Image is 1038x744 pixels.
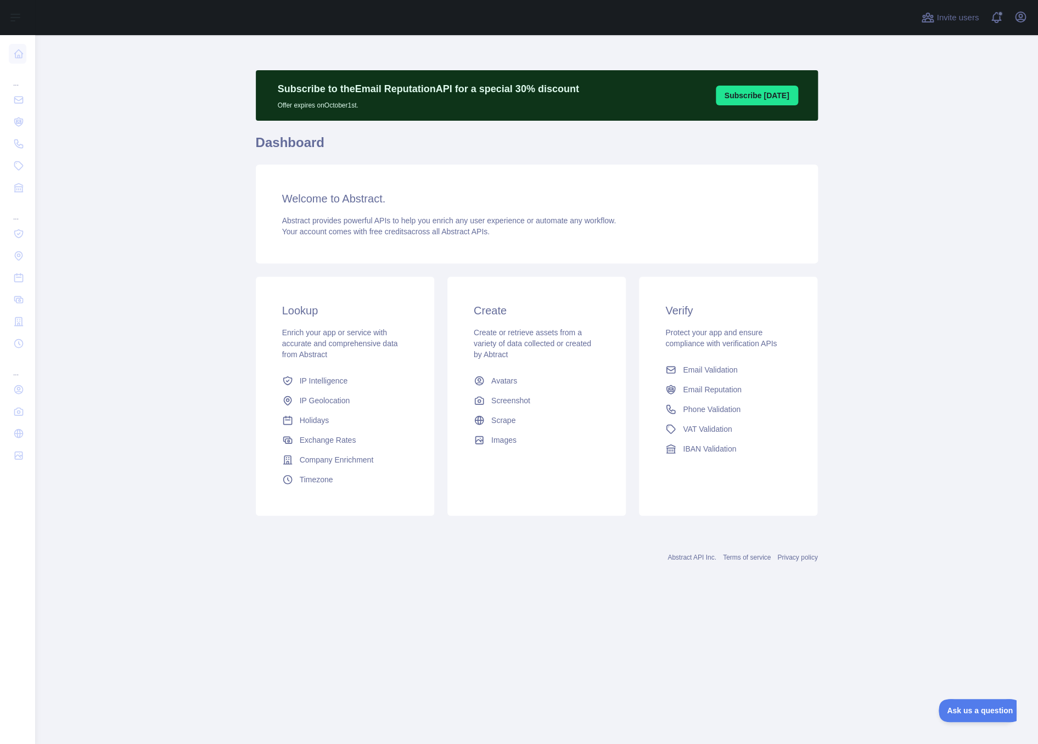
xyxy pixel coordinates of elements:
span: Screenshot [491,395,530,406]
span: Create or retrieve assets from a variety of data collected or created by Abtract [474,328,591,359]
span: free credits [369,227,407,236]
span: Images [491,435,517,446]
span: Avatars [491,375,517,386]
h3: Verify [665,303,791,318]
div: ... [9,66,26,88]
a: Phone Validation [661,399,795,419]
a: Scrape [469,410,604,430]
span: Your account comes with across all Abstract APIs. [282,227,490,236]
div: ... [9,356,26,377]
p: Subscribe to the Email Reputation API for a special 30 % discount [278,81,579,97]
a: Company Enrichment [278,450,412,470]
span: Company Enrichment [300,454,374,465]
h3: Lookup [282,303,408,318]
a: Abstract API Inc. [667,554,716,561]
a: IP Intelligence [278,371,412,391]
a: Holidays [278,410,412,430]
p: Offer expires on October 1st. [278,97,579,110]
span: IP Intelligence [300,375,348,386]
span: Scrape [491,415,515,426]
h3: Create [474,303,599,318]
button: Invite users [919,9,981,26]
a: Privacy policy [777,554,817,561]
span: IBAN Validation [683,443,736,454]
a: IBAN Validation [661,439,795,459]
a: Timezone [278,470,412,489]
span: Abstract provides powerful APIs to help you enrich any user experience or automate any workflow. [282,216,616,225]
span: IP Geolocation [300,395,350,406]
a: Email Reputation [661,380,795,399]
a: Email Validation [661,360,795,380]
a: Images [469,430,604,450]
a: Screenshot [469,391,604,410]
span: Timezone [300,474,333,485]
span: Holidays [300,415,329,426]
span: Protect your app and ensure compliance with verification APIs [665,328,777,348]
a: IP Geolocation [278,391,412,410]
span: Phone Validation [683,404,740,415]
a: VAT Validation [661,419,795,439]
div: ... [9,200,26,222]
span: VAT Validation [683,424,732,435]
a: Exchange Rates [278,430,412,450]
a: Terms of service [723,554,771,561]
span: Invite users [936,12,979,24]
span: Enrich your app or service with accurate and comprehensive data from Abstract [282,328,398,359]
span: Exchange Rates [300,435,356,446]
button: Subscribe [DATE] [716,86,798,105]
span: Email Reputation [683,384,742,395]
h3: Welcome to Abstract. [282,191,792,206]
iframe: Toggle Customer Support [939,699,1016,722]
a: Avatars [469,371,604,391]
h1: Dashboard [256,134,818,160]
span: Email Validation [683,364,737,375]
